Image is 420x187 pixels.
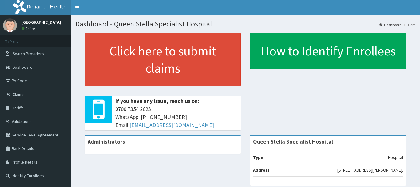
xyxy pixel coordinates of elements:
a: Dashboard [379,22,402,27]
h1: Dashboard - Queen Stella Specialist Hospital [75,20,415,28]
span: Dashboard [13,64,33,70]
b: Administrators [88,138,125,145]
b: Address [253,167,270,173]
b: If you have any issue, reach us on: [115,97,199,104]
strong: Queen Stella Specialist Hospital [253,138,333,145]
p: [GEOGRAPHIC_DATA] [22,20,61,24]
span: Switch Providers [13,51,44,56]
a: Online [22,26,36,31]
b: Type [253,155,263,160]
img: User Image [3,18,17,32]
a: How to Identify Enrollees [250,33,406,69]
a: Click here to submit claims [85,33,241,86]
li: Here [402,22,415,27]
a: [EMAIL_ADDRESS][DOMAIN_NAME] [129,121,214,128]
p: Hospital [388,154,403,161]
span: 0700 7354 2623 WhatsApp: [PHONE_NUMBER] Email: [115,105,238,129]
span: Claims [13,91,25,97]
span: Tariffs [13,105,24,111]
p: [STREET_ADDRESS][PERSON_NAME]. [337,167,403,173]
